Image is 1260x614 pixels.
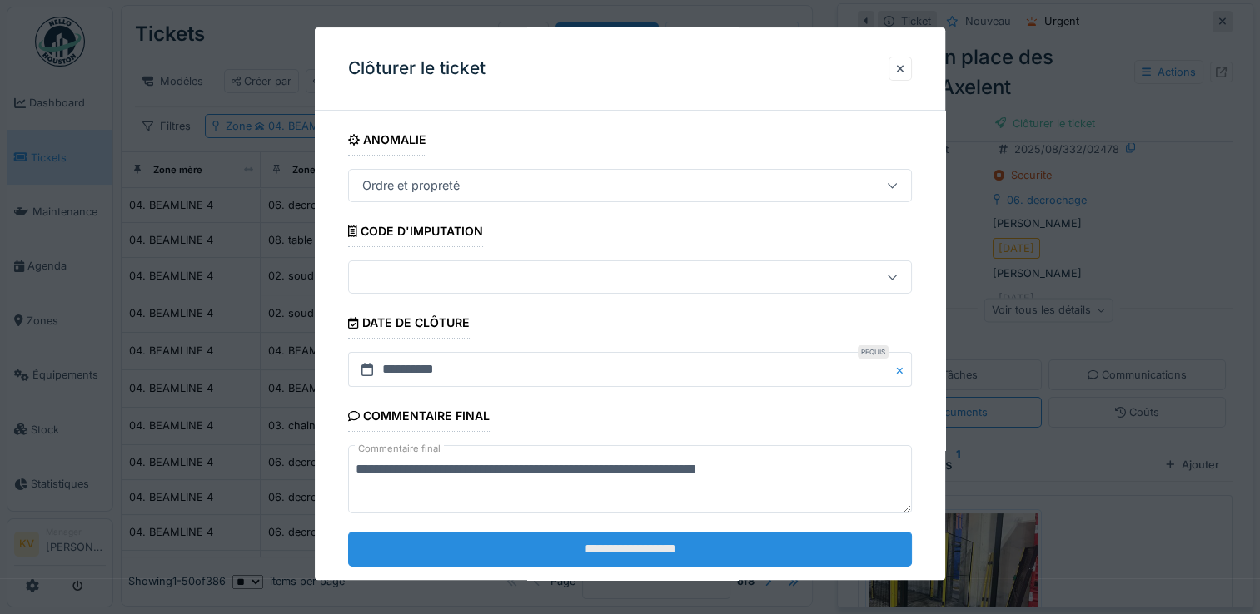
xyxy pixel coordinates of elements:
button: Close [894,353,912,388]
div: Commentaire final [348,404,490,433]
div: Date de clôture [348,310,469,339]
div: Anomalie [348,127,426,156]
div: Code d'imputation [348,219,483,247]
h3: Clôturer le ticket [348,58,486,79]
div: Ordre et propreté [356,176,466,195]
div: Requis [858,346,889,359]
label: Commentaire final [355,439,444,460]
